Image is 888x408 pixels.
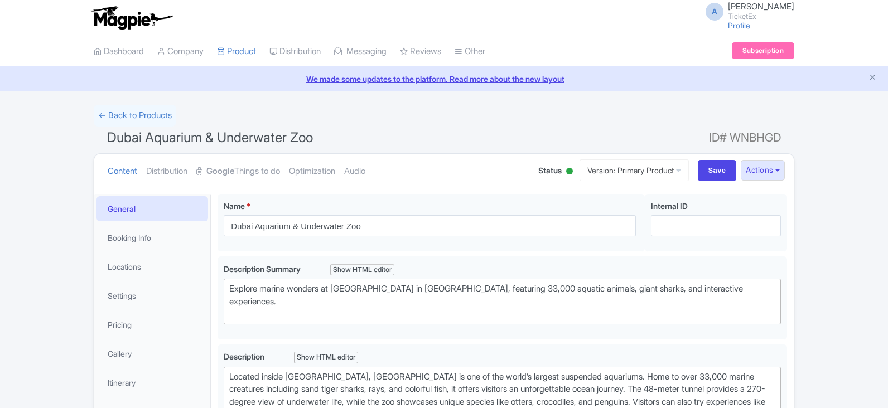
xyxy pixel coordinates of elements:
a: Messaging [334,36,387,67]
img: logo-ab69f6fb50320c5b225c76a69d11143b.png [88,6,175,30]
a: Other [455,36,485,67]
a: Profile [728,21,750,30]
a: Locations [96,254,208,279]
span: Description [224,352,266,361]
a: Audio [344,154,365,189]
span: Status [538,164,562,176]
div: Show HTML editor [294,352,358,363]
span: Internal ID [651,201,688,211]
a: Itinerary [96,370,208,395]
button: Close announcement [868,72,877,85]
div: Explore marine wonders at [GEOGRAPHIC_DATA] in [GEOGRAPHIC_DATA], featuring 33,000 aquatic animal... [229,283,775,320]
button: Actions [741,160,785,181]
small: TicketEx [728,13,794,20]
a: We made some updates to the platform. Read more about the new layout [7,73,881,85]
div: Active [564,163,575,181]
a: Version: Primary Product [580,159,689,181]
span: Description Summary [224,264,302,274]
a: GoogleThings to do [196,154,280,189]
a: Content [108,154,137,189]
a: Subscription [732,42,794,59]
a: Pricing [96,312,208,337]
a: A [PERSON_NAME] TicketEx [699,2,794,20]
strong: Google [206,165,234,178]
a: General [96,196,208,221]
div: Show HTML editor [330,264,394,276]
a: Company [157,36,204,67]
a: Booking Info [96,225,208,250]
a: Optimization [289,154,335,189]
a: Settings [96,283,208,308]
a: Dashboard [94,36,144,67]
span: Dubai Aquarium & Underwater Zoo [107,129,313,145]
span: Name [224,201,245,211]
a: ← Back to Products [94,105,176,127]
span: [PERSON_NAME] [728,1,794,12]
a: Reviews [400,36,441,67]
a: Gallery [96,341,208,366]
span: ID# WNBHGD [709,127,781,149]
a: Product [217,36,256,67]
input: Save [698,160,737,181]
span: A [706,3,723,21]
a: Distribution [146,154,187,189]
a: Distribution [269,36,321,67]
